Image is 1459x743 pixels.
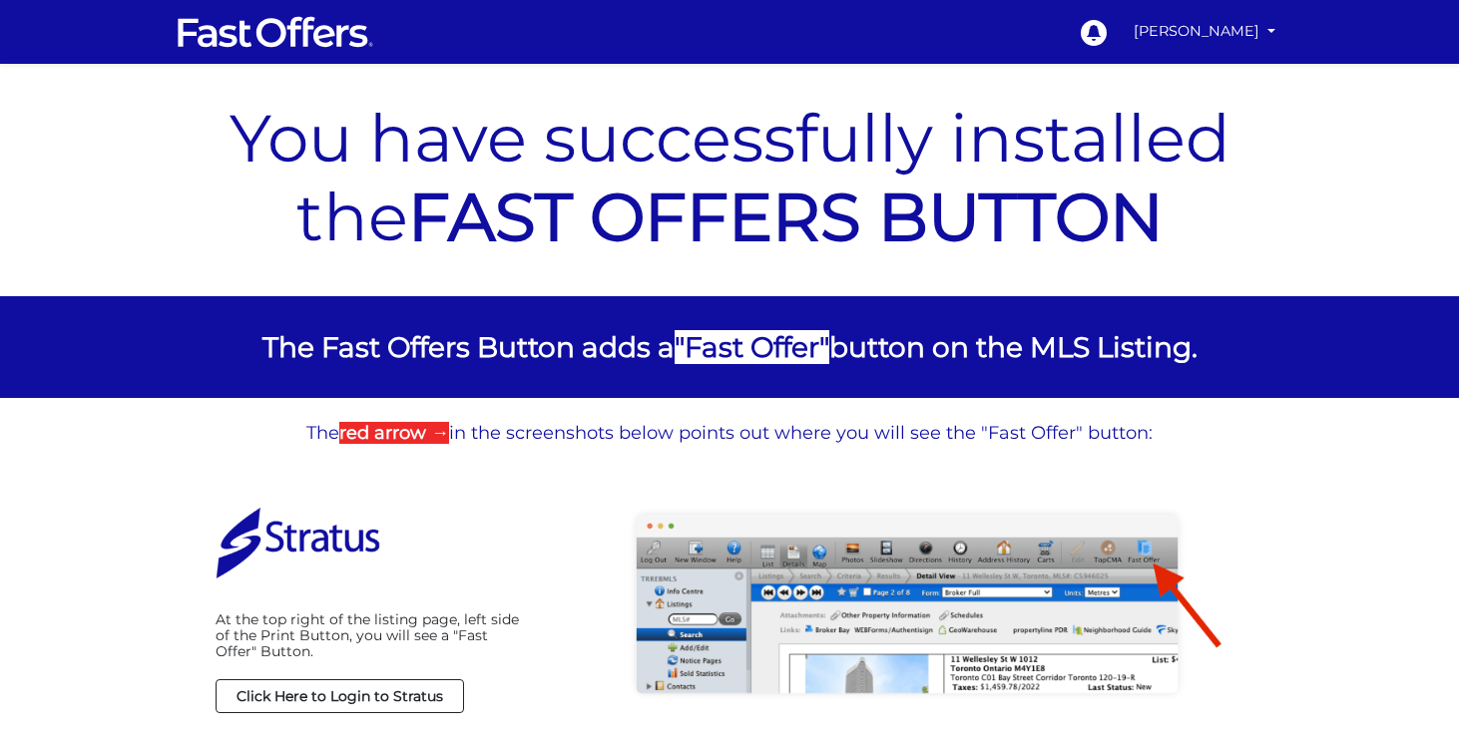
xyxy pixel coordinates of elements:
p: The Fast Offers Button adds a [201,326,1258,368]
p: You have successfully installed the [201,99,1258,256]
span: . [1192,330,1198,364]
span: " " [675,330,829,364]
p: The in the screenshots below points out where you will see the "Fast Offer" button: [196,423,1263,445]
a: [PERSON_NAME] [1126,12,1283,51]
img: Stratus Login [216,495,380,591]
a: Click Here to Login to Stratus [216,679,464,713]
strong: Click Here to Login to Stratus [237,687,443,705]
a: FAST OFFERS BUTTON [408,177,1164,257]
p: At the top right of the listing page, left side of the Print Button, you will see a "Fast Offer" ... [216,611,521,659]
strong: Fast Offer [685,330,819,364]
strong: red arrow → [339,422,449,444]
span: button on the MLS Listing [829,330,1192,364]
img: Stratus Fast Offer Button [573,508,1241,700]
